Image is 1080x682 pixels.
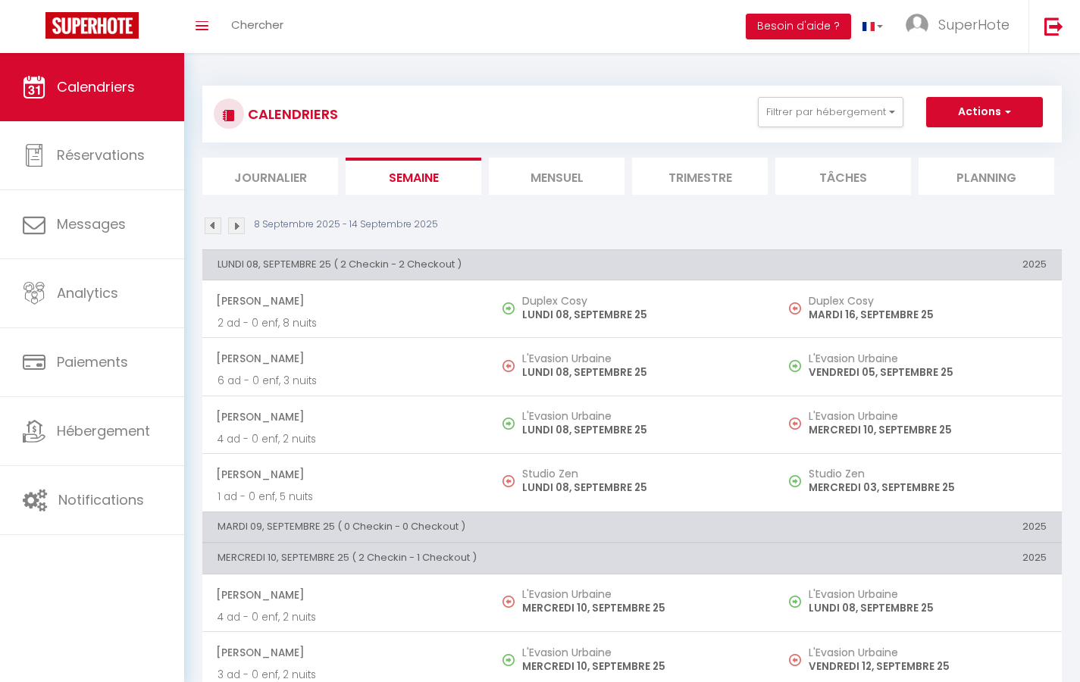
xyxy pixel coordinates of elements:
th: 2025 [775,511,1062,542]
img: logout [1044,17,1063,36]
span: Analytics [57,283,118,302]
p: VENDREDI 12, SEPTEMBRE 25 [809,659,1047,674]
p: MERCREDI 03, SEPTEMBRE 25 [809,480,1047,496]
h5: L'Evasion Urbaine [522,588,760,600]
p: LUNDI 08, SEPTEMBRE 25 [522,307,760,323]
h5: L'Evasion Urbaine [522,646,760,659]
button: Ouvrir le widget de chat LiveChat [12,6,58,52]
span: [PERSON_NAME] [216,344,474,373]
h5: Studio Zen [522,468,760,480]
img: NO IMAGE [789,418,801,430]
h5: Studio Zen [809,468,1047,480]
li: Mensuel [489,158,625,195]
th: LUNDI 08, SEPTEMBRE 25 ( 2 Checkin - 2 Checkout ) [202,249,775,280]
p: LUNDI 08, SEPTEMBRE 25 [809,600,1047,616]
span: [PERSON_NAME] [216,638,474,667]
span: Paiements [57,352,128,371]
li: Tâches [775,158,911,195]
h5: Duplex Cosy [809,295,1047,307]
span: Notifications [58,490,144,509]
li: Planning [919,158,1054,195]
p: 4 ad - 0 enf, 2 nuits [218,609,474,625]
p: 8 Septembre 2025 - 14 Septembre 2025 [254,217,438,232]
p: LUNDI 08, SEPTEMBRE 25 [522,364,760,380]
span: [PERSON_NAME] [216,402,474,431]
span: SuperHote [938,15,1010,34]
span: [PERSON_NAME] [216,286,474,315]
span: [PERSON_NAME] [216,460,474,489]
th: MERCREDI 10, SEPTEMBRE 25 ( 2 Checkin - 1 Checkout ) [202,543,775,574]
p: MERCREDI 10, SEPTEMBRE 25 [522,600,760,616]
li: Semaine [346,158,481,195]
p: 6 ad - 0 enf, 3 nuits [218,373,474,389]
span: Réservations [57,145,145,164]
img: NO IMAGE [789,596,801,608]
button: Besoin d'aide ? [746,14,851,39]
h5: L'Evasion Urbaine [809,588,1047,600]
span: [PERSON_NAME] [216,580,474,609]
h5: L'Evasion Urbaine [522,352,760,364]
img: NO IMAGE [789,302,801,314]
h5: L'Evasion Urbaine [809,352,1047,364]
p: MERCREDI 10, SEPTEMBRE 25 [809,422,1047,438]
h5: L'Evasion Urbaine [809,410,1047,422]
h5: Duplex Cosy [522,295,760,307]
th: MARDI 09, SEPTEMBRE 25 ( 0 Checkin - 0 Checkout ) [202,511,775,542]
span: Hébergement [57,421,150,440]
span: Chercher [231,17,283,33]
li: Trimestre [632,158,768,195]
p: VENDREDI 05, SEPTEMBRE 25 [809,364,1047,380]
p: 4 ad - 0 enf, 2 nuits [218,431,474,447]
img: NO IMAGE [789,475,801,487]
p: 1 ad - 0 enf, 5 nuits [218,489,474,505]
h5: L'Evasion Urbaine [809,646,1047,659]
th: 2025 [775,249,1062,280]
h3: CALENDRIERS [244,97,338,131]
p: LUNDI 08, SEPTEMBRE 25 [522,480,760,496]
img: Super Booking [45,12,139,39]
p: 2 ad - 0 enf, 8 nuits [218,315,474,331]
img: NO IMAGE [789,360,801,372]
span: Calendriers [57,77,135,96]
img: NO IMAGE [502,475,515,487]
li: Journalier [202,158,338,195]
img: NO IMAGE [789,654,801,666]
img: NO IMAGE [502,360,515,372]
button: Actions [926,97,1043,127]
h5: L'Evasion Urbaine [522,410,760,422]
img: NO IMAGE [502,596,515,608]
th: 2025 [775,543,1062,574]
img: ... [906,14,928,36]
p: MERCREDI 10, SEPTEMBRE 25 [522,659,760,674]
button: Filtrer par hébergement [758,97,903,127]
p: LUNDI 08, SEPTEMBRE 25 [522,422,760,438]
p: MARDI 16, SEPTEMBRE 25 [809,307,1047,323]
span: Messages [57,214,126,233]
